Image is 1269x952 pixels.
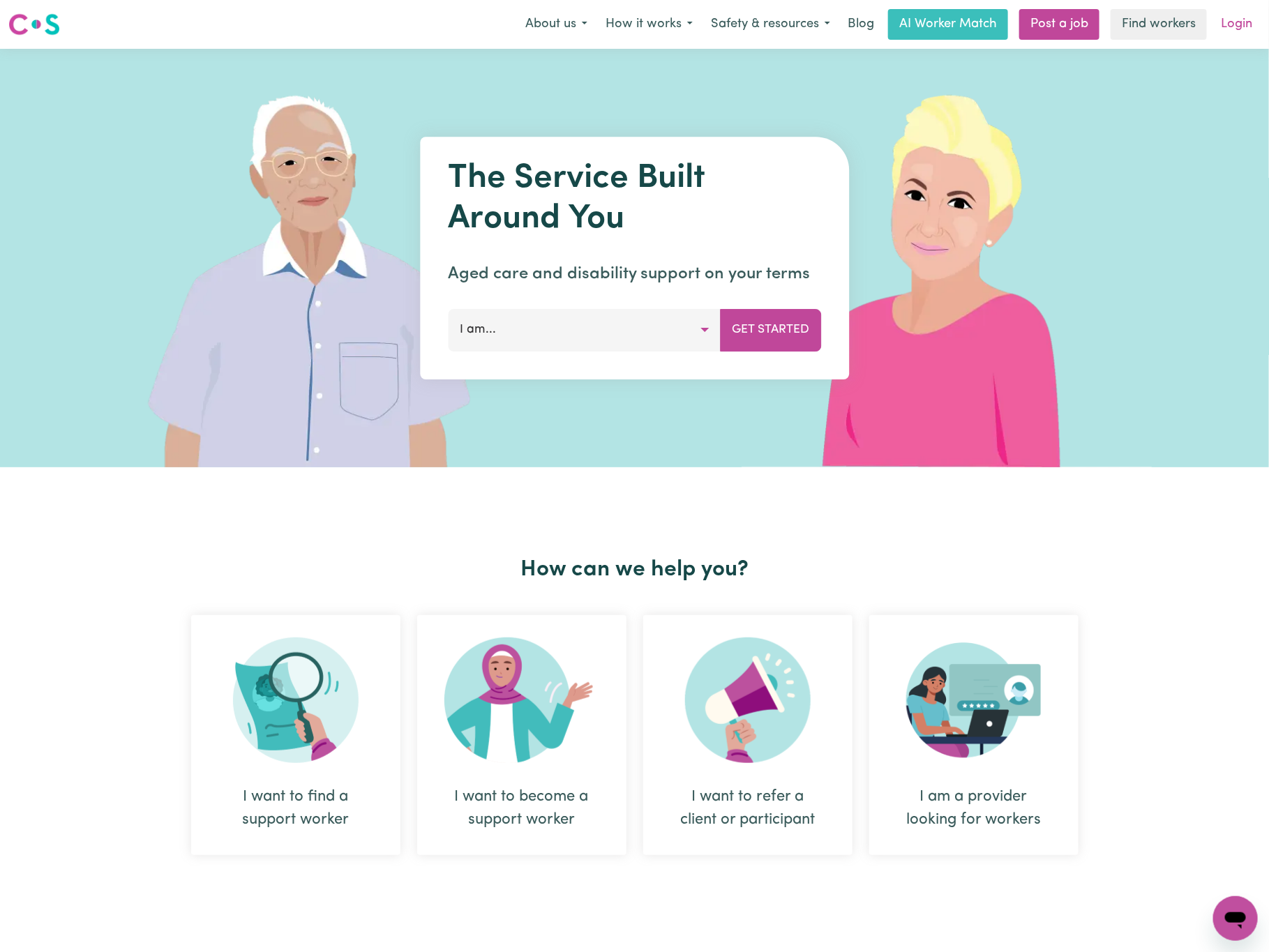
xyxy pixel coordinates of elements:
img: Become Worker [444,637,599,763]
div: I want to refer a client or participant [643,615,853,855]
img: Careseekers logo [8,12,60,37]
a: Careseekers logo [8,8,60,40]
img: Provider [906,637,1042,763]
p: Aged care and disability support on your terms [448,262,821,287]
iframe: Button to launch messaging window [1213,896,1258,941]
div: I am a provider looking for workers [869,615,1079,855]
button: I am... [448,309,721,351]
div: I want to find a support worker [191,615,400,855]
div: I want to become a support worker [451,785,593,831]
a: Login [1212,9,1261,40]
button: Get Started [720,309,821,351]
div: I want to refer a client or participant [677,785,819,831]
div: I am a provider looking for workers [903,785,1045,831]
a: Find workers [1111,9,1207,40]
a: AI Worker Match [888,9,1008,40]
button: About us [516,10,596,39]
img: Refer [685,637,811,763]
button: How it works [596,10,702,39]
div: I want to find a support worker [225,785,367,831]
img: Search [233,637,359,763]
a: Blog [839,9,883,40]
h2: How can we help you? [183,557,1087,583]
h1: The Service Built Around You [448,159,821,239]
div: I want to become a support worker [417,615,626,855]
a: Post a job [1019,9,1099,40]
button: Safety & resources [702,10,839,39]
